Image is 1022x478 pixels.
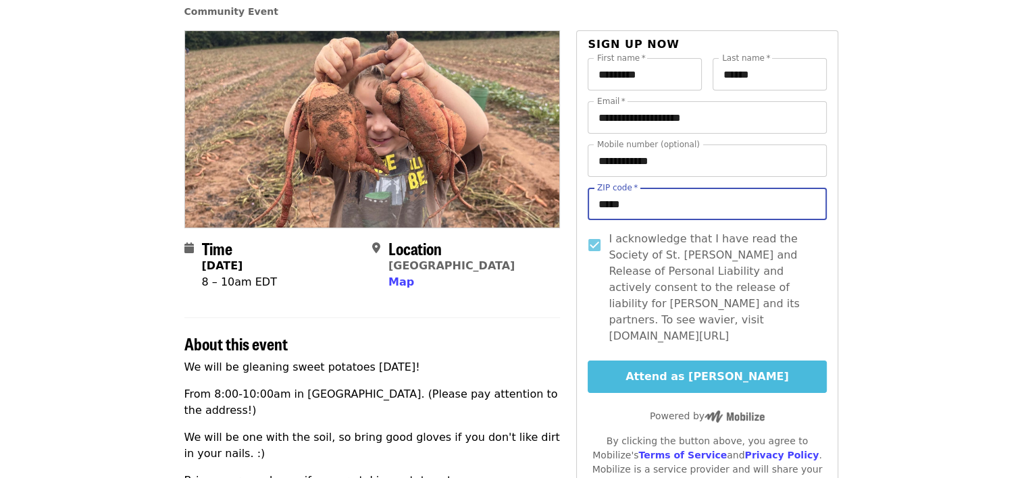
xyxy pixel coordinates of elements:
label: Mobile number (optional) [597,140,700,149]
input: Mobile number (optional) [588,144,826,177]
span: Powered by [650,410,765,421]
label: ZIP code [597,184,638,192]
input: First name [588,58,702,90]
a: Terms of Service [638,450,727,460]
i: map-marker-alt icon [372,242,380,255]
img: Sweet potato gleaning-Friday 10/3 organized by Society of St. Andrew [185,31,560,227]
div: 8 – 10am EDT [202,274,277,290]
input: Last name [713,58,827,90]
span: Location [388,236,442,260]
span: I acknowledge that I have read the Society of St. [PERSON_NAME] and Release of Personal Liability... [609,231,815,344]
input: ZIP code [588,188,826,220]
i: calendar icon [184,242,194,255]
strong: [DATE] [202,259,243,272]
a: [GEOGRAPHIC_DATA] [388,259,515,272]
p: From 8:00-10:00am in [GEOGRAPHIC_DATA]. (Please pay attention to the address!) [184,386,561,419]
a: Privacy Policy [744,450,819,460]
p: We will be gleaning sweet potatoes [DATE]! [184,359,561,375]
label: Email [597,97,625,105]
label: Last name [722,54,770,62]
span: Map [388,275,414,288]
img: Powered by Mobilize [705,410,765,423]
label: First name [597,54,646,62]
input: Email [588,101,826,134]
button: Map [388,274,414,290]
span: Time [202,236,232,260]
p: We will be one with the soil, so bring good gloves if you don't like dirt in your nails. :) [184,429,561,462]
span: About this event [184,331,288,355]
button: Attend as [PERSON_NAME] [588,361,826,393]
span: Sign up now [588,38,680,51]
a: Community Event [184,6,278,17]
